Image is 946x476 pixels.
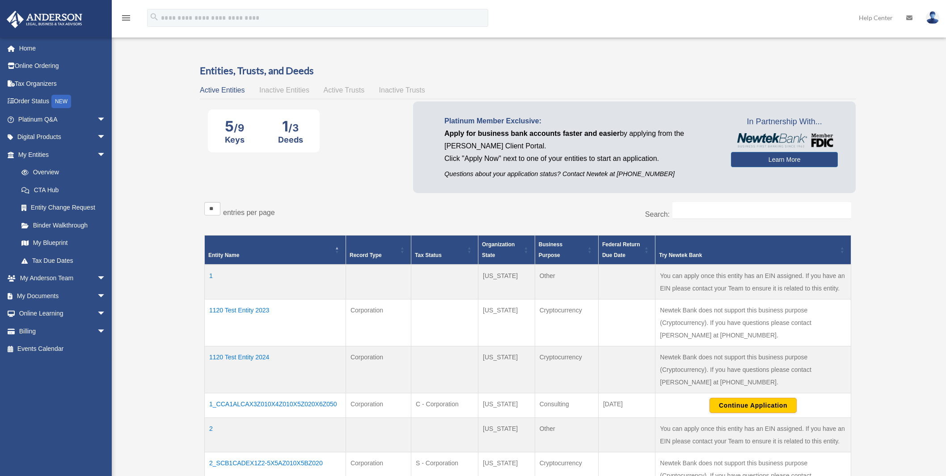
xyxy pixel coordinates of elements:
img: User Pic [926,11,939,24]
a: Home [6,39,119,57]
div: 5 [225,118,245,135]
td: You can apply once this entity has an EIN assigned. If you have an EIN please contact your Team t... [655,265,851,299]
td: 2 [205,417,346,452]
td: 1_CCA1ALCAX3Z010X4Z010X5Z020X6Z050 [205,393,346,417]
td: [DATE] [598,393,655,417]
th: Organization State: Activate to sort [478,235,535,265]
th: Federal Return Due Date: Activate to sort [598,235,655,265]
td: Cryptocurrency [535,299,598,346]
span: Active Entities [200,86,245,94]
td: [US_STATE] [478,417,535,452]
span: Tax Status [415,252,442,258]
span: arrow_drop_down [97,110,115,129]
span: Inactive Trusts [379,86,425,94]
a: Events Calendar [6,340,119,358]
span: arrow_drop_down [97,287,115,305]
a: Online Learningarrow_drop_down [6,305,119,323]
span: /9 [234,122,244,134]
span: arrow_drop_down [97,270,115,288]
a: Digital Productsarrow_drop_down [6,128,119,146]
td: Corporation [346,393,411,417]
i: menu [121,13,131,23]
a: Tax Organizers [6,75,119,93]
span: Apply for business bank accounts faster and easier [444,130,620,137]
th: Record Type: Activate to sort [346,235,411,265]
a: Binder Walkthrough [13,216,115,234]
td: Cryptocurrency [535,346,598,393]
td: Other [535,417,598,452]
span: Entity Name [208,252,239,258]
span: Business Purpose [539,241,562,258]
a: Entity Change Request [13,199,115,217]
span: Federal Return Due Date [602,241,640,258]
td: You can apply once this entity has an EIN assigned. If you have an EIN please contact your Team t... [655,417,851,452]
span: arrow_drop_down [97,146,115,164]
a: menu [121,16,131,23]
th: Entity Name: Activate to invert sorting [205,235,346,265]
span: arrow_drop_down [97,128,115,147]
img: Anderson Advisors Platinum Portal [4,11,85,28]
img: NewtekBankLogoSM.png [735,133,833,147]
div: NEW [51,95,71,108]
a: Tax Due Dates [13,252,115,270]
p: Click "Apply Now" next to one of your entities to start an application. [444,152,718,165]
a: Learn More [731,152,838,167]
th: Business Purpose: Activate to sort [535,235,598,265]
a: CTA Hub [13,181,115,199]
td: Newtek Bank does not support this business purpose (Cryptocurrency). If you have questions please... [655,346,851,393]
td: [US_STATE] [478,265,535,299]
td: Corporation [346,346,411,393]
td: 1120 Test Entity 2023 [205,299,346,346]
td: C - Corporation [411,393,478,417]
div: Try Newtek Bank [659,250,837,261]
span: Record Type [350,252,382,258]
span: Inactive Entities [259,86,309,94]
p: Questions about your application status? Contact Newtek at [PHONE_NUMBER] [444,168,718,180]
div: 1 [278,118,303,135]
span: Active Trusts [324,86,365,94]
div: Deeds [278,135,303,144]
button: Continue Application [709,398,797,413]
span: In Partnership With... [731,115,838,129]
label: entries per page [223,209,275,216]
td: 1 [205,265,346,299]
th: Tax Status: Activate to sort [411,235,478,265]
h3: Entities, Trusts, and Deeds [200,64,856,78]
p: by applying from the [PERSON_NAME] Client Portal. [444,127,718,152]
td: 1120 Test Entity 2024 [205,346,346,393]
a: My Anderson Teamarrow_drop_down [6,270,119,287]
span: /3 [288,122,299,134]
td: [US_STATE] [478,393,535,417]
td: Other [535,265,598,299]
a: My Documentsarrow_drop_down [6,287,119,305]
span: arrow_drop_down [97,305,115,323]
td: Consulting [535,393,598,417]
a: Billingarrow_drop_down [6,322,119,340]
a: Overview [13,164,110,181]
a: Online Ordering [6,57,119,75]
td: [US_STATE] [478,346,535,393]
a: My Entitiesarrow_drop_down [6,146,115,164]
label: Search: [645,211,670,218]
a: Platinum Q&Aarrow_drop_down [6,110,119,128]
td: Newtek Bank does not support this business purpose (Cryptocurrency). If you have questions please... [655,299,851,346]
td: Corporation [346,299,411,346]
td: [US_STATE] [478,299,535,346]
span: arrow_drop_down [97,322,115,341]
a: My Blueprint [13,234,115,252]
a: Order StatusNEW [6,93,119,111]
th: Try Newtek Bank : Activate to sort [655,235,851,265]
p: Platinum Member Exclusive: [444,115,718,127]
i: search [149,12,159,22]
div: Keys [225,135,245,144]
span: Organization State [482,241,515,258]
